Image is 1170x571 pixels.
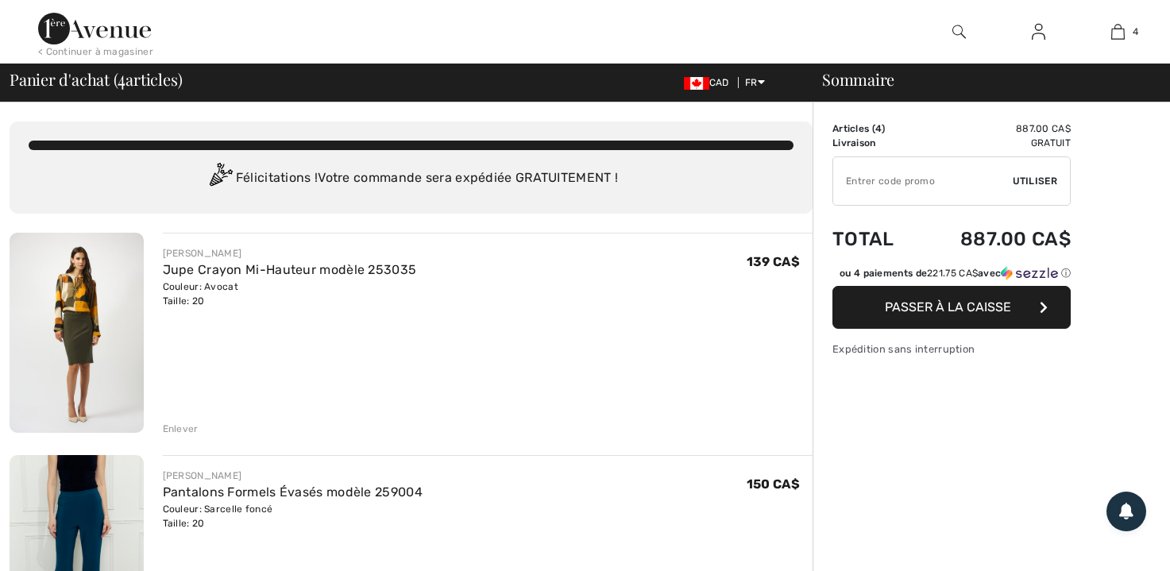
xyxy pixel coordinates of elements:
[832,341,1071,357] div: Expédition sans interruption
[832,286,1071,329] button: Passer à la caisse
[38,13,151,44] img: 1ère Avenue
[745,77,765,88] span: FR
[163,262,417,277] a: Jupe Crayon Mi-Hauteur modèle 253035
[10,233,144,433] img: Jupe Crayon Mi-Hauteur modèle 253035
[832,266,1071,286] div: ou 4 paiements de221.75 CA$avecSezzle Cliquez pour en savoir plus sur Sezzle
[163,469,423,483] div: [PERSON_NAME]
[833,157,1013,205] input: Code promo
[204,163,236,195] img: Congratulation2.svg
[38,44,153,59] div: < Continuer à magasiner
[747,254,800,269] span: 139 CA$
[917,136,1071,150] td: Gratuit
[952,22,966,41] img: recherche
[163,502,423,530] div: Couleur: Sarcelle foncé Taille: 20
[684,77,709,90] img: Canadian Dollar
[1001,266,1058,280] img: Sezzle
[832,122,917,136] td: Articles ( )
[1111,22,1125,41] img: Mon panier
[832,136,917,150] td: Livraison
[163,280,417,308] div: Couleur: Avocat Taille: 20
[163,422,199,436] div: Enlever
[29,163,794,195] div: Félicitations ! Votre commande sera expédiée GRATUITEMENT !
[885,299,1011,314] span: Passer à la caisse
[832,212,917,266] td: Total
[917,212,1071,266] td: 887.00 CA$
[163,484,423,500] a: Pantalons Formels Évasés modèle 259004
[118,68,125,88] span: 4
[684,77,736,88] span: CAD
[927,268,978,279] span: 221.75 CA$
[803,71,1160,87] div: Sommaire
[747,476,800,492] span: 150 CA$
[875,123,882,134] span: 4
[1032,22,1045,41] img: Mes infos
[1019,22,1058,42] a: Se connecter
[1013,174,1057,188] span: Utiliser
[917,122,1071,136] td: 887.00 CA$
[1133,25,1138,39] span: 4
[1079,22,1156,41] a: 4
[163,246,417,260] div: [PERSON_NAME]
[840,266,1071,280] div: ou 4 paiements de avec
[10,71,182,87] span: Panier d'achat ( articles)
